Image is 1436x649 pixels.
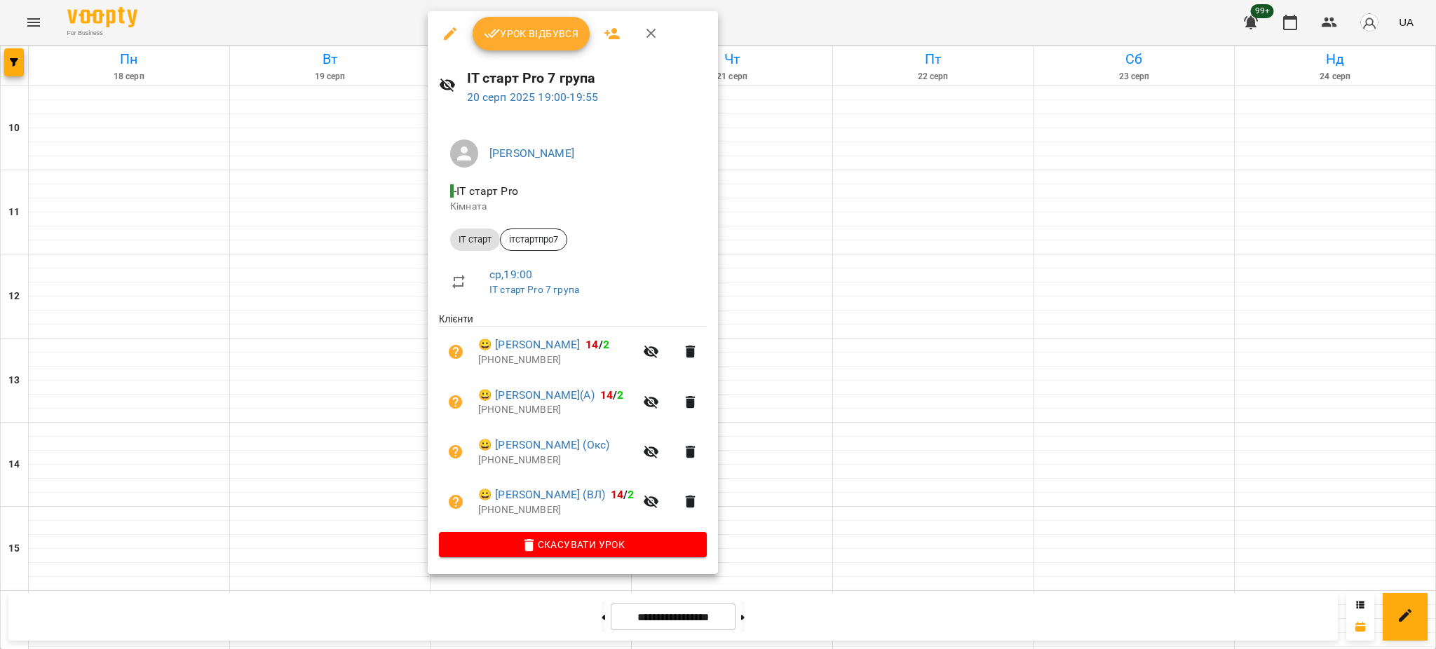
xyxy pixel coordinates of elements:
[585,338,609,351] b: /
[478,387,595,404] a: 😀 [PERSON_NAME](А)
[478,486,605,503] a: 😀 [PERSON_NAME] (ВЛ)
[478,353,635,367] p: [PHONE_NUMBER]
[439,312,707,532] ul: Клієнти
[450,184,521,198] span: - ІТ старт Pro
[478,437,609,453] a: 😀 [PERSON_NAME] (Окс)
[489,284,579,295] a: ІТ старт Pro 7 група
[617,388,623,402] span: 2
[439,335,473,369] button: Візит ще не сплачено. Додати оплату?
[478,453,635,467] p: [PHONE_NUMBER]
[450,233,500,246] span: ІТ старт
[603,338,609,351] span: 2
[467,90,599,104] a: 20 серп 2025 19:00-19:55
[611,488,635,501] b: /
[478,403,635,417] p: [PHONE_NUMBER]
[585,338,598,351] span: 14
[628,488,634,501] span: 2
[600,388,624,402] b: /
[611,488,623,501] span: 14
[478,503,635,517] p: [PHONE_NUMBER]
[473,17,590,50] button: Урок відбувся
[478,336,580,353] a: 😀 [PERSON_NAME]
[439,532,707,557] button: Скасувати Урок
[450,536,696,553] span: Скасувати Урок
[439,385,473,419] button: Візит ще не сплачено. Додати оплату?
[467,67,707,89] h6: ІТ старт Pro 7 група
[484,25,579,42] span: Урок відбувся
[500,228,567,251] div: ітстартпро7
[439,485,473,519] button: Візит ще не сплачено. Додати оплату?
[600,388,613,402] span: 14
[489,146,574,160] a: [PERSON_NAME]
[501,233,567,246] span: ітстартпро7
[439,435,473,469] button: Візит ще не сплачено. Додати оплату?
[489,268,532,281] a: ср , 19:00
[450,200,696,214] p: Кімната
